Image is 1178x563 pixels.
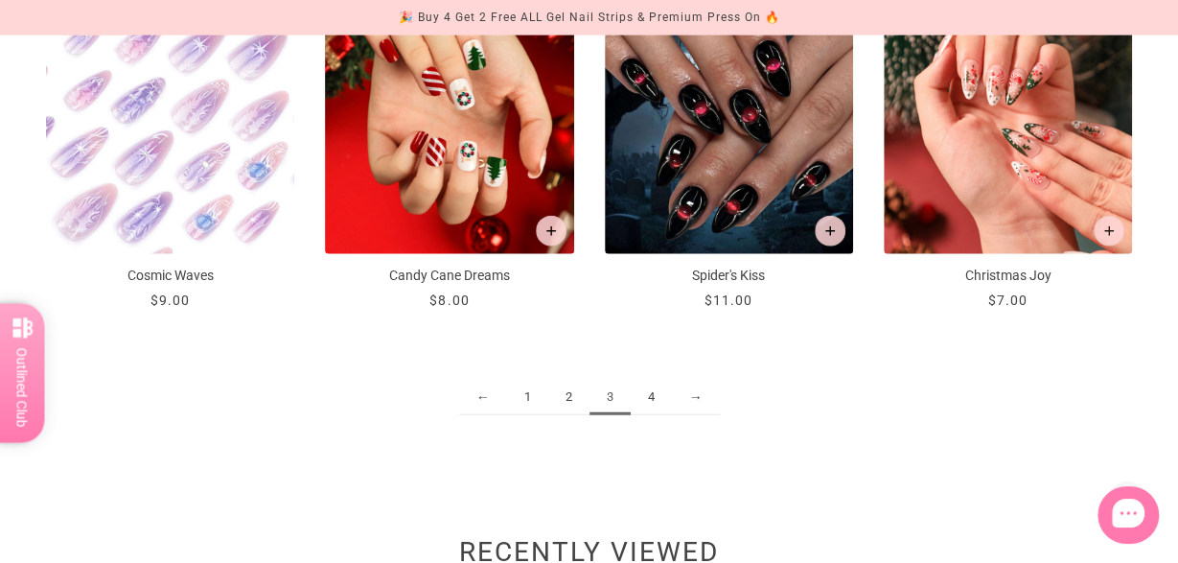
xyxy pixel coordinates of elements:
[704,291,752,311] div: $11.00
[589,380,631,415] span: 3
[605,266,853,286] p: Spider's Kiss
[46,266,294,286] p: Cosmic Waves
[536,216,566,246] button: Add to cart
[325,6,573,311] a: Candy Cane Dreams
[605,6,853,311] a: Spider's Kiss
[150,291,190,311] div: $9.00
[884,6,1132,311] a: Christmas Joy
[672,380,720,415] a: →
[399,8,780,28] div: 🎉 Buy 4 Get 2 Free ALL Gel Nail Strips & Premium Press On 🔥
[815,216,845,246] button: Add to cart
[46,6,294,311] a: Cosmic Waves
[548,380,589,415] a: 2
[459,380,507,415] a: ←
[631,380,672,415] a: 4
[325,266,573,286] p: Candy Cane Dreams
[884,266,1132,286] p: Christmas Joy
[429,291,469,311] div: $8.00
[1094,216,1124,246] button: Add to cart
[988,291,1028,311] div: $7.00
[507,380,548,415] a: 1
